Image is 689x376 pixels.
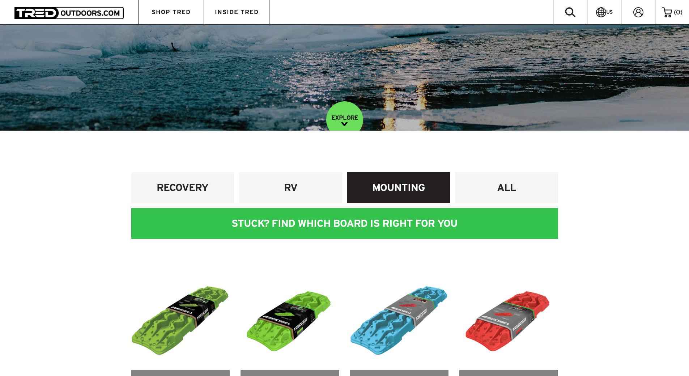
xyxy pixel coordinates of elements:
span: INSIDE TRED [215,9,259,15]
a: EXPLORE [326,101,363,138]
a: RECOVERY [131,172,234,203]
img: down-image [341,122,348,126]
a: RV [239,172,342,203]
span: 0 [676,9,680,16]
h4: RECOVERY [137,181,229,194]
img: TRED Outdoors America [14,7,124,19]
img: cart-icon [662,7,672,17]
h4: RV [244,181,337,194]
h4: ALL [460,181,553,194]
h4: MOUNTING [353,181,445,194]
a: ALL [455,172,558,203]
div: STUCK? FIND WHICH BOARD IS RIGHT FOR YOU [131,208,558,239]
span: ( ) [674,9,682,16]
a: MOUNTING [347,172,450,203]
span: SHOP TRED [152,9,191,15]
